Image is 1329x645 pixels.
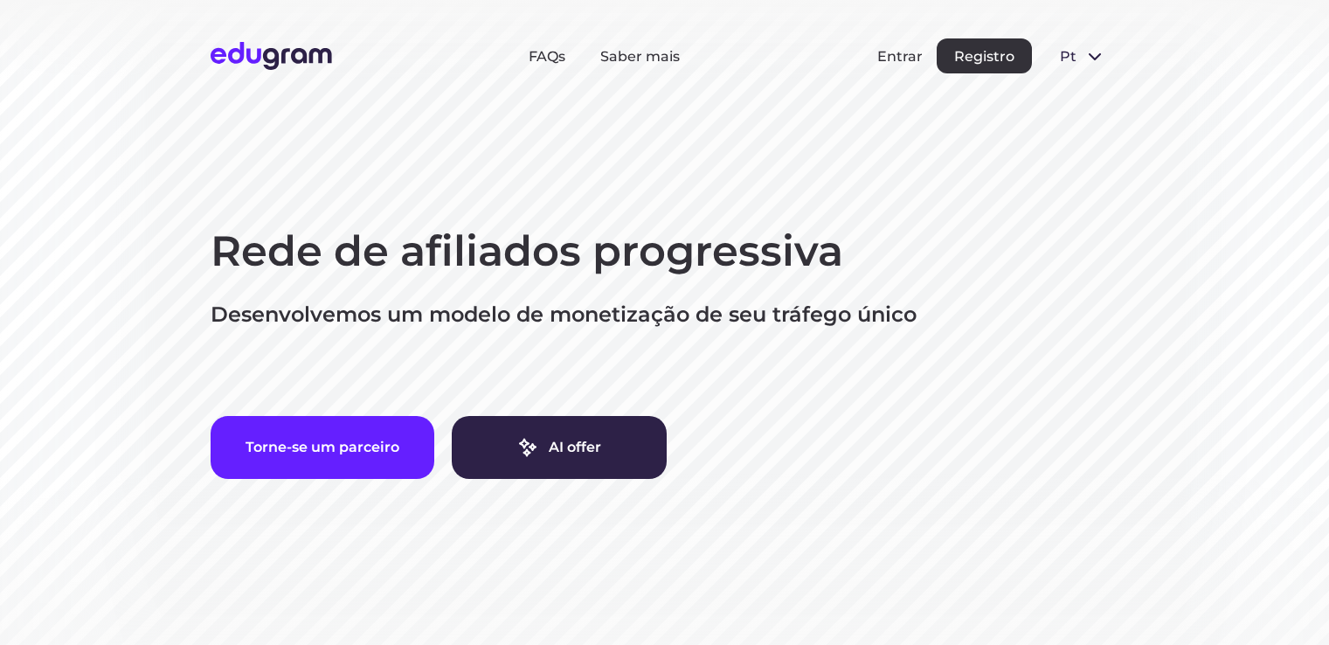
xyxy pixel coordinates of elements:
img: Edugram Logo [211,42,332,70]
h1: Rede de afiliados progressiva [211,224,1119,280]
a: FAQs [529,48,565,65]
p: Desenvolvemos um modelo de monetização de seu tráfego único [211,301,1119,329]
button: Registro [937,38,1032,73]
button: Torne-se um parceiro [211,416,434,479]
button: Entrar [877,48,923,65]
a: AI offer [452,416,667,479]
span: pt [1060,48,1077,65]
a: Saber mais [600,48,680,65]
button: pt [1046,38,1119,73]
